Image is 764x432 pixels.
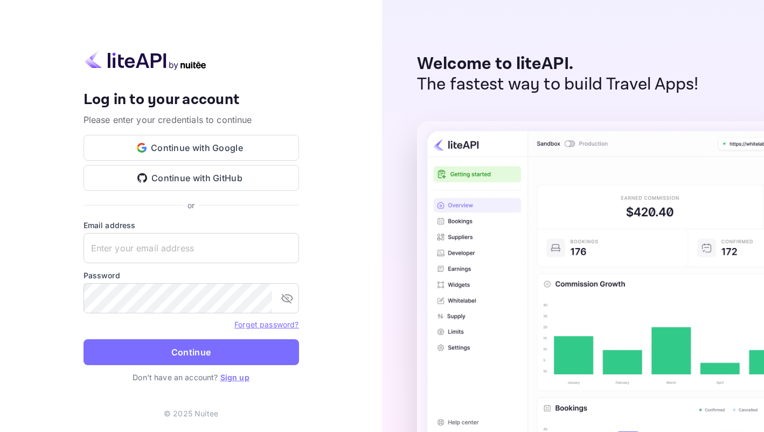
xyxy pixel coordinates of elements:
a: Forget password? [234,319,298,330]
label: Email address [84,220,299,231]
img: liteapi [84,49,207,70]
p: Welcome to liteAPI. [417,54,699,74]
button: toggle password visibility [276,287,298,309]
p: The fastest way to build Travel Apps! [417,74,699,95]
a: Sign up [220,373,249,382]
button: Continue with GitHub [84,165,299,191]
p: Please enter your credentials to continue [84,113,299,126]
p: or [187,200,195,211]
p: © 2025 Nuitee [164,408,218,419]
button: Continue [84,339,299,365]
input: Enter your email address [84,233,299,263]
a: Forget password? [234,320,298,329]
h4: Log in to your account [84,91,299,109]
p: Don't have an account? [84,372,299,383]
button: Continue with Google [84,135,299,161]
label: Password [84,270,299,281]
